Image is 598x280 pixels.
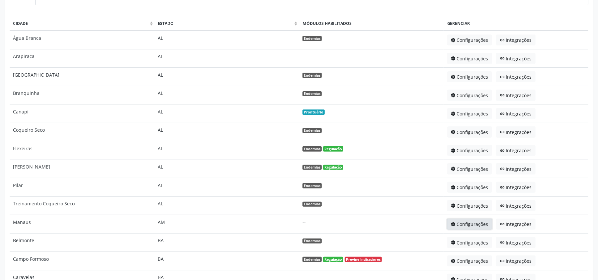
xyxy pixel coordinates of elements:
td: Coqueiro Seco [10,123,154,141]
button: linkIntegrações [496,108,536,119]
ion-icon: settings [451,167,457,171]
ion-icon: settings [451,240,457,245]
td: AL [154,196,299,215]
ion-icon: link [500,148,506,153]
button: settingsConfigurações [447,255,492,267]
td: Treinamento Coqueiro Seco [10,196,154,215]
span: Endemias [302,146,322,152]
td: AL [154,86,299,105]
ion-icon: link [500,93,506,98]
button: linkIntegrações [496,163,536,175]
ion-icon: settings [451,203,457,208]
ion-icon: settings [451,259,457,263]
ion-icon: link [500,38,506,42]
span: Previne Indicadores [345,257,382,262]
ion-icon: settings [451,185,457,190]
span: Regulação [323,165,343,170]
ion-icon: settings [451,56,457,61]
button: settingsConfigurações [447,219,492,230]
button: linkIntegrações [496,200,536,211]
button: linkIntegrações [496,237,536,248]
button: settingsConfigurações [447,35,492,46]
button: settingsConfigurações [447,90,492,101]
button: linkIntegrações [496,71,536,83]
button: settingsConfigurações [447,182,492,193]
td: AL [154,68,299,86]
ion-icon: link [500,56,506,61]
td: BA [154,233,299,252]
ion-icon: link [500,240,506,245]
div: Gerenciar [447,21,585,27]
ion-icon: settings [451,111,457,116]
span: -- [302,53,306,59]
ion-icon: link [500,203,506,208]
ion-icon: link [500,222,506,227]
ion-icon: link [500,259,506,263]
button: settingsConfigurações [447,126,492,138]
span: Endemias [302,202,322,207]
ion-icon: settings [451,148,457,153]
button: linkIntegrações [496,182,536,193]
ion-icon: link [500,111,506,116]
div: Módulos habilitados [302,21,440,27]
button: settingsConfigurações [447,237,492,248]
button: settingsConfigurações [447,200,492,211]
ion-icon: settings [451,130,457,134]
ion-icon: settings [451,93,457,98]
button: linkIntegrações [496,145,536,156]
button: linkIntegrações [496,126,536,138]
td: Arapiraca [10,49,154,68]
td: AL [154,49,299,68]
button: linkIntegrações [496,219,536,230]
td: AL [154,123,299,141]
ion-icon: link [500,185,506,190]
td: Pilar [10,178,154,197]
button: linkIntegrações [496,90,536,101]
ion-icon: settings [451,38,457,42]
button: linkIntegrações [496,53,536,64]
ion-icon: link [500,130,506,134]
td: Água Branca [10,31,154,49]
td: Manaus [10,215,154,234]
ion-icon: link [500,167,506,171]
td: Branquinha [10,86,154,105]
td: AL [154,31,299,49]
td: BA [154,252,299,270]
button: settingsConfigurações [447,71,492,83]
button: settingsConfigurações [447,108,492,119]
button: linkIntegrações [496,255,536,267]
ion-icon: link [500,75,506,79]
button: linkIntegrações [496,35,536,46]
span: Endemias [302,257,322,262]
td: AL [154,178,299,197]
button: settingsConfigurações [447,145,492,156]
span: Endemias [302,183,322,188]
td: AL [154,160,299,178]
span: Endemias [302,36,322,41]
td: Flexeiras [10,141,154,160]
div: Cidade [13,21,148,27]
span: Endemias [302,91,322,97]
span: Regulação [323,257,343,262]
td: Canapi [10,105,154,123]
td: AL [154,141,299,160]
span: Prontuário [302,109,325,115]
td: AM [154,215,299,234]
td: AL [154,105,299,123]
span: Endemias [302,165,322,170]
button: settingsConfigurações [447,53,492,64]
ion-icon: settings [451,75,457,79]
span: -- [302,219,306,225]
button: settingsConfigurações [447,163,492,175]
td: Belmonte [10,233,154,252]
span: Endemias [302,73,322,78]
ion-icon: settings [451,222,457,227]
div: Estado [158,21,293,27]
span: Endemias [302,239,322,244]
td: [GEOGRAPHIC_DATA] [10,68,154,86]
span: Regulação [323,146,343,152]
td: [PERSON_NAME] [10,160,154,178]
td: Campo Formoso [10,252,154,270]
span: Endemias [302,128,322,133]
